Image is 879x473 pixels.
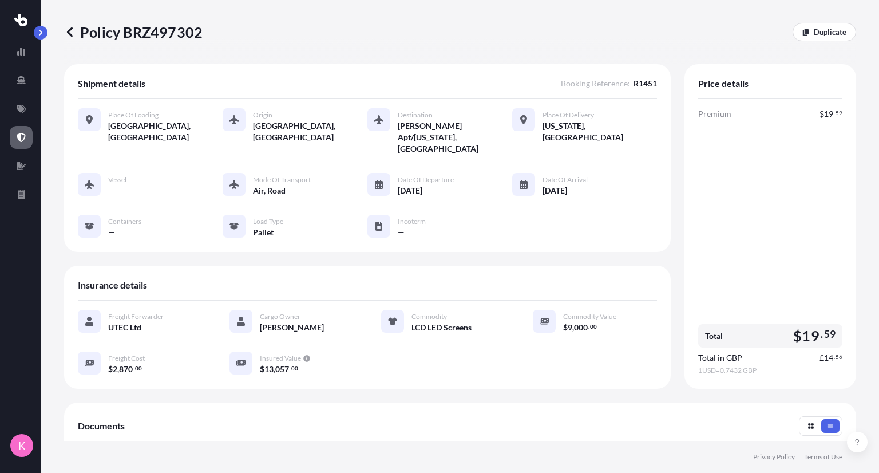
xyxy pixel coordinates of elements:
span: — [108,185,115,196]
span: 59 [824,331,836,338]
span: 56 [836,355,842,359]
a: Duplicate [793,23,856,41]
span: — [108,227,115,238]
span: 13 [264,365,274,373]
a: Privacy Policy [753,452,795,462]
span: R1451 [633,78,657,89]
span: Booking Reference : [561,78,630,89]
span: $ [260,365,264,373]
span: Freight Forwarder [108,312,164,321]
span: Commodity [411,312,447,321]
span: 870 [119,365,133,373]
span: 00 [291,366,298,370]
span: Commodity Value [563,312,616,321]
span: 14 [824,354,833,362]
span: [DATE] [543,185,567,196]
span: Place of Delivery [543,111,594,120]
span: Total in GBP [698,352,742,364]
p: Policy BRZ497302 [64,23,203,41]
span: [GEOGRAPHIC_DATA], [GEOGRAPHIC_DATA] [253,120,367,143]
span: Containers [108,217,141,226]
span: . [834,111,835,115]
span: . [588,325,589,329]
span: [PERSON_NAME] Apt/[US_STATE], [GEOGRAPHIC_DATA] [398,120,512,155]
span: 1 USD = 0.7432 GBP [698,366,842,375]
span: Place of Loading [108,111,159,120]
span: , [117,365,119,373]
span: Insurance details [78,279,147,291]
span: . [821,331,823,338]
span: 00 [590,325,597,329]
span: Shipment details [78,78,145,89]
span: Cargo Owner [260,312,300,321]
span: Load Type [253,217,283,226]
span: $ [563,324,568,332]
span: £ [819,354,824,362]
span: $ [108,365,113,373]
span: Pallet [253,227,274,238]
span: Destination [398,111,433,120]
span: 057 [275,365,289,373]
span: UTEC Ltd [108,322,141,333]
span: [GEOGRAPHIC_DATA], [GEOGRAPHIC_DATA] [108,120,223,143]
p: Duplicate [814,26,846,38]
a: Terms of Use [804,452,842,462]
span: [PERSON_NAME] [260,322,324,333]
span: 00 [135,366,142,370]
span: [US_STATE], [GEOGRAPHIC_DATA] [543,120,657,143]
span: Insured Value [260,354,301,363]
span: 59 [836,111,842,115]
span: 19 [824,110,833,118]
span: $ [819,110,824,118]
span: Freight Cost [108,354,145,363]
span: Incoterm [398,217,426,226]
span: Premium [698,108,731,120]
span: . [133,366,134,370]
span: Origin [253,111,272,120]
span: Documents [78,420,125,432]
span: Vessel [108,175,126,184]
span: 19 [802,329,819,343]
span: 9 [568,324,572,332]
span: Total [705,330,723,342]
span: [DATE] [398,185,422,196]
span: Mode of Transport [253,175,311,184]
span: Date of Arrival [543,175,588,184]
span: — [398,227,405,238]
span: Price details [698,78,749,89]
span: , [572,324,574,332]
span: , [274,365,275,373]
span: . [834,355,835,359]
span: Date of Departure [398,175,454,184]
span: . [290,366,291,370]
span: 000 [574,324,588,332]
span: K [18,440,25,451]
span: Air, Road [253,185,286,196]
span: 2 [113,365,117,373]
span: LCD LED Screens [411,322,472,333]
span: $ [793,329,802,343]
